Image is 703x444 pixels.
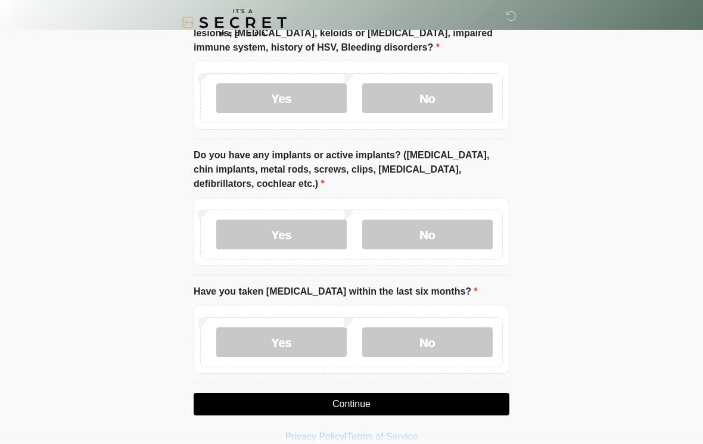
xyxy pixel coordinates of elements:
[362,83,493,113] label: No
[194,148,509,191] label: Do you have any implants or active implants? ([MEDICAL_DATA], chin implants, metal rods, screws, ...
[194,393,509,415] button: Continue
[194,284,478,299] label: Have you taken [MEDICAL_DATA] within the last six months?
[347,432,418,442] a: Terms of Service
[285,432,345,442] a: Privacy Policy
[216,220,347,249] label: Yes
[362,327,493,357] label: No
[216,327,347,357] label: Yes
[182,9,287,36] img: It's A Secret Med Spa Logo
[344,432,347,442] a: |
[216,83,347,113] label: Yes
[362,220,493,249] label: No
